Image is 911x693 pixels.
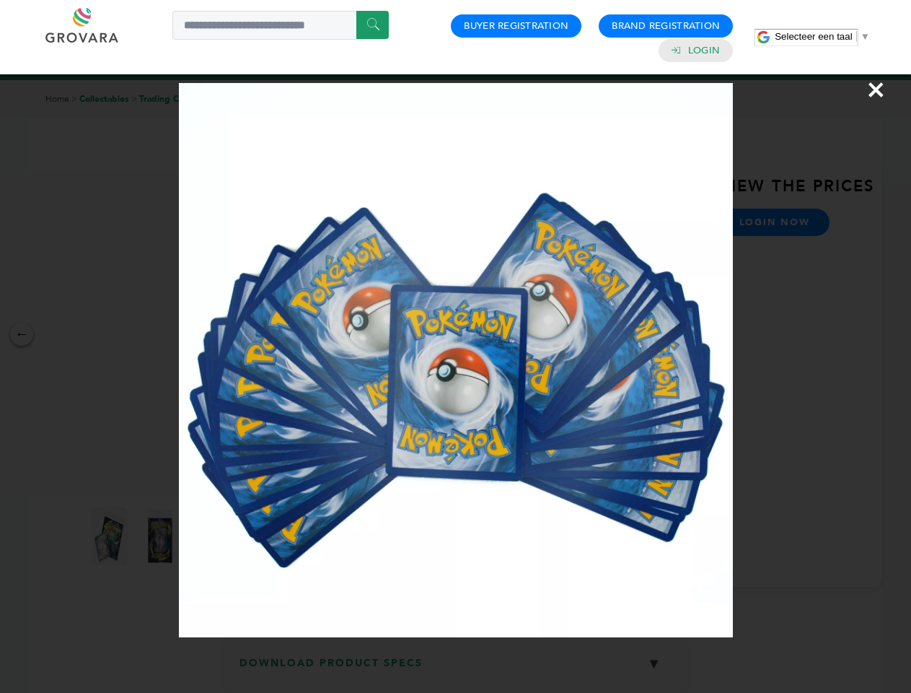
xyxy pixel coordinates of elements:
[866,69,886,110] span: ×
[688,44,720,57] a: Login
[775,31,852,42] span: Selecteer een taal
[172,11,389,40] input: Search a product or brand...
[464,19,568,32] a: Buyer Registration
[775,31,870,42] a: Selecteer een taal​
[179,83,733,637] img: Image Preview
[861,31,870,42] span: ▼
[612,19,720,32] a: Brand Registration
